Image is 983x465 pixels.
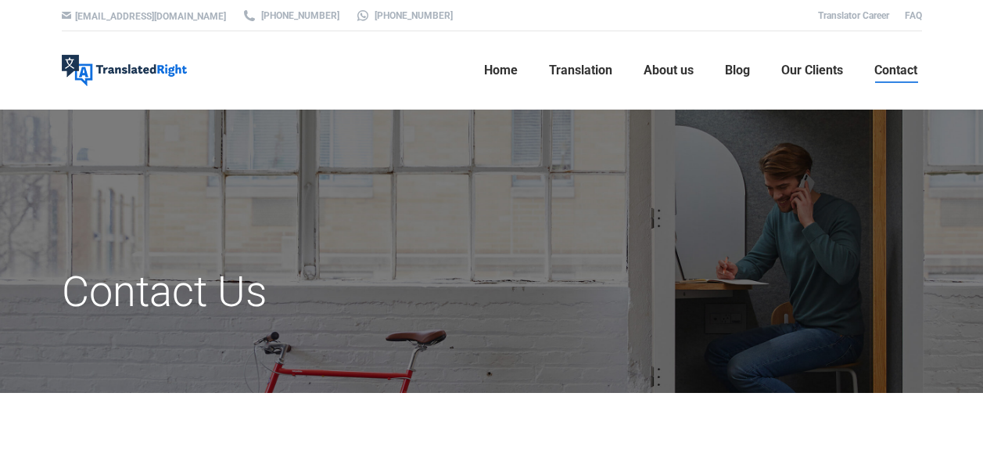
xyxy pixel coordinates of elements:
img: Translated Right [62,55,187,86]
span: Blog [725,63,750,78]
span: Contact [874,63,917,78]
a: Our Clients [777,45,848,96]
a: Home [479,45,522,96]
a: [PHONE_NUMBER] [242,9,339,23]
span: About us [644,63,694,78]
span: Home [484,63,518,78]
a: [PHONE_NUMBER] [355,9,453,23]
span: Our Clients [781,63,843,78]
span: Translation [549,63,612,78]
a: [EMAIL_ADDRESS][DOMAIN_NAME] [75,11,226,22]
a: Contact [870,45,922,96]
a: Blog [720,45,755,96]
a: FAQ [905,10,922,21]
a: Translator Career [818,10,889,21]
a: Translation [544,45,617,96]
h1: Contact Us [62,266,627,318]
a: About us [639,45,698,96]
